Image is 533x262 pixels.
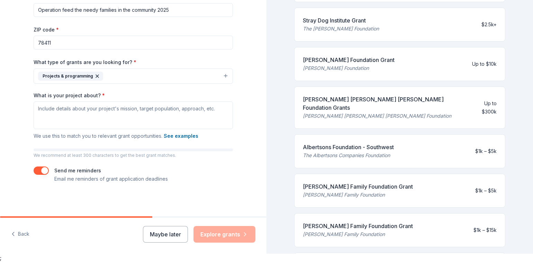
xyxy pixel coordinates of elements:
[475,147,497,155] div: $1k – $5k
[54,175,168,183] p: Email me reminders of grant application deadlines
[303,95,466,112] div: [PERSON_NAME] [PERSON_NAME] [PERSON_NAME] Foundation Grants
[303,191,413,199] div: [PERSON_NAME] Family Foundation
[472,99,497,116] div: Up to $300k
[34,153,233,158] p: We recommend at least 300 characters to get the best grant matches.
[303,230,413,238] div: [PERSON_NAME] Family Foundation
[54,168,101,173] label: Send me reminders
[34,69,233,84] button: Projects & programming
[473,226,497,234] div: $1k – $15k
[11,227,29,242] button: Back
[34,26,59,33] label: ZIP code
[164,132,198,140] button: See examples
[303,56,395,64] div: [PERSON_NAME] Foundation Grant
[303,222,413,230] div: [PERSON_NAME] Family Foundation Grant
[303,143,394,151] div: Albertsons Foundation - Southwest
[481,20,497,29] div: $2.5k+
[34,92,105,99] label: What is your project about?
[475,187,497,195] div: $1k – $5k
[303,25,379,33] div: The [PERSON_NAME] Foundation
[303,64,395,72] div: [PERSON_NAME] Foundation
[143,226,188,243] button: Maybe later
[34,3,233,17] input: After school program
[303,112,466,120] div: [PERSON_NAME] [PERSON_NAME] [PERSON_NAME] Foundation
[303,182,413,191] div: [PERSON_NAME] Family Foundation Grant
[34,59,136,66] label: What type of grants are you looking for?
[303,151,394,160] div: The Albertsons Companies Foundation
[34,133,198,139] span: We use this to match you to relevant grant opportunities.
[472,60,497,68] div: Up to $10k
[38,72,103,81] div: Projects & programming
[34,36,233,49] input: 12345 (U.S. only)
[303,16,379,25] div: Stray Dog Institute Grant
